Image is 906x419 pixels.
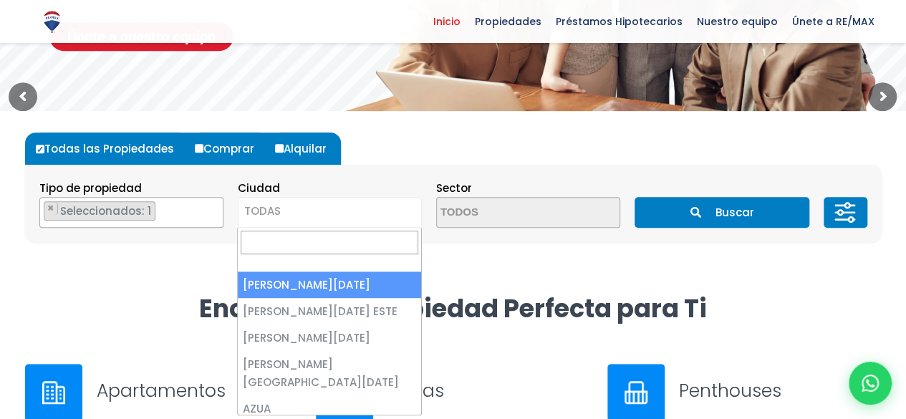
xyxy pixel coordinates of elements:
[36,145,44,153] input: Todas las Propiedades
[238,201,421,221] span: TODAS
[47,202,54,215] span: ×
[426,11,468,32] span: Inicio
[44,201,155,221] li: APARTAMENTO
[436,180,472,196] span: Sector
[679,378,882,403] h3: Penthouses
[207,201,216,216] button: Remove all items
[549,11,690,32] span: Préstamos Hipotecarios
[208,202,215,215] span: ×
[238,271,420,298] li: [PERSON_NAME][DATE]
[238,351,420,395] li: [PERSON_NAME][GEOGRAPHIC_DATA][DATE]
[44,202,58,215] button: Remove item
[191,133,269,165] label: Comprar
[32,133,188,165] label: Todas las Propiedades
[635,197,809,228] button: Buscar
[238,197,422,228] span: TODAS
[59,203,155,218] span: Seleccionados: 1
[271,133,341,165] label: Alquilar
[238,298,420,324] li: [PERSON_NAME][DATE] ESTE
[39,180,142,196] span: Tipo de propiedad
[238,324,420,351] li: [PERSON_NAME][DATE]
[40,198,48,228] textarea: Search
[275,144,284,153] input: Alquilar
[785,11,882,32] span: Únete a RE/MAX
[195,144,203,153] input: Comprar
[690,11,785,32] span: Nuestro equipo
[241,231,418,254] input: Search
[387,378,590,403] h3: Casas
[437,198,576,228] textarea: Search
[39,9,64,34] img: Logo de REMAX
[244,203,281,218] span: TODAS
[468,11,549,32] span: Propiedades
[199,291,707,326] strong: Encuentra la Propiedad Perfecta para Ti
[238,180,280,196] span: Ciudad
[97,378,299,403] h3: Apartamentos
